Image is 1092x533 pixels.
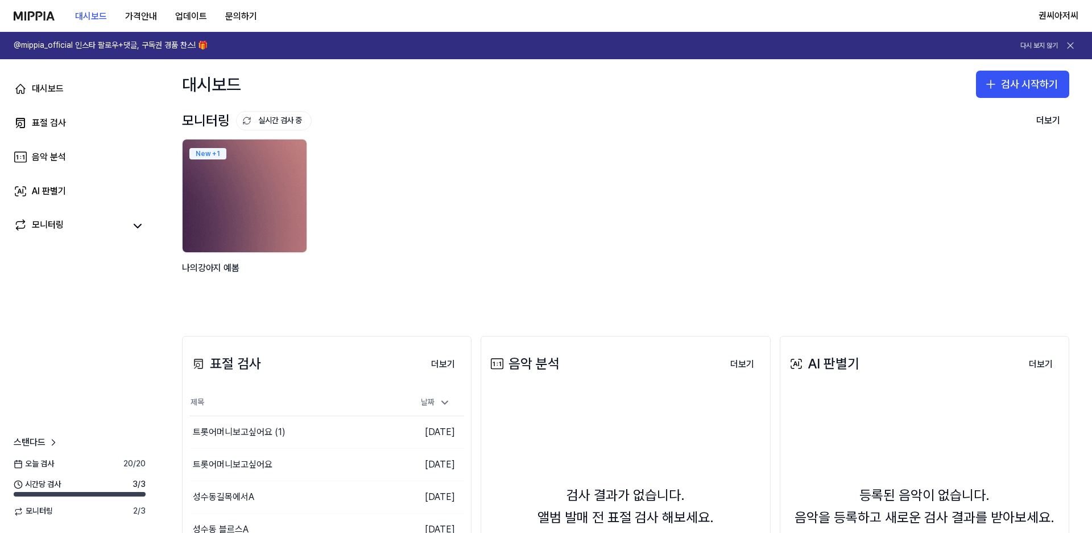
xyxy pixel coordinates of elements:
[1039,9,1078,23] button: 권씨아저씨
[395,481,464,514] td: [DATE]
[14,40,208,51] h1: @mippia_official 인스타 팔로우+댓글, 구독권 경품 찬스! 🎁
[14,458,54,470] span: 오늘 검사
[182,139,309,302] a: New +1backgroundIamge나의강아지 예봄
[1027,109,1069,132] button: 더보기
[123,458,146,470] span: 20 / 20
[32,82,64,96] div: 대시보드
[189,353,261,375] div: 표절 검사
[166,1,216,32] a: 업데이트
[216,5,266,28] button: 문의하기
[166,5,216,28] button: 업데이트
[14,436,59,449] a: 스탠다드
[183,140,307,252] img: backgroundIamge
[7,143,152,171] a: 음악 분석
[14,479,61,490] span: 시간당 검사
[116,5,166,28] button: 가격안내
[721,352,763,376] a: 더보기
[1020,41,1058,51] button: 다시 보지 않기
[14,506,53,517] span: 모니터링
[395,449,464,481] td: [DATE]
[193,458,272,471] div: 트롯어머니보고싶어요
[395,416,464,449] td: [DATE]
[66,5,116,28] button: 대시보드
[182,261,309,290] div: 나의강아지 예봄
[14,11,55,20] img: logo
[14,218,125,234] a: 모니터링
[32,150,66,164] div: 음악 분석
[133,479,146,490] span: 3 / 3
[537,485,714,528] div: 검사 결과가 없습니다. 앨범 발매 전 표절 검사 해보세요.
[488,353,560,375] div: 음악 분석
[976,71,1069,98] button: 검사 시작하기
[1020,353,1062,376] button: 더보기
[7,178,152,205] a: AI 판별기
[32,218,64,234] div: 모니터링
[133,506,146,517] span: 2 / 3
[721,353,763,376] button: 더보기
[182,110,312,132] div: 모니터링
[787,353,859,375] div: AI 판별기
[14,436,45,449] span: 스탠다드
[32,116,66,130] div: 표절 검사
[236,111,312,130] button: 실시간 검사 중
[7,109,152,137] a: 표절 검사
[189,148,226,159] div: New + 1
[32,184,66,198] div: AI 판별기
[795,485,1054,528] div: 등록된 음악이 없습니다. 음악을 등록하고 새로운 검사 결과를 받아보세요.
[1020,352,1062,376] a: 더보기
[193,425,286,439] div: 트롯어머니보고싶어요 (1)
[189,389,395,416] th: 제목
[182,71,241,98] div: 대시보드
[422,352,464,376] a: 더보기
[416,393,455,412] div: 날짜
[422,353,464,376] button: 더보기
[193,490,254,504] div: 성수동길목에서A
[7,75,152,102] a: 대시보드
